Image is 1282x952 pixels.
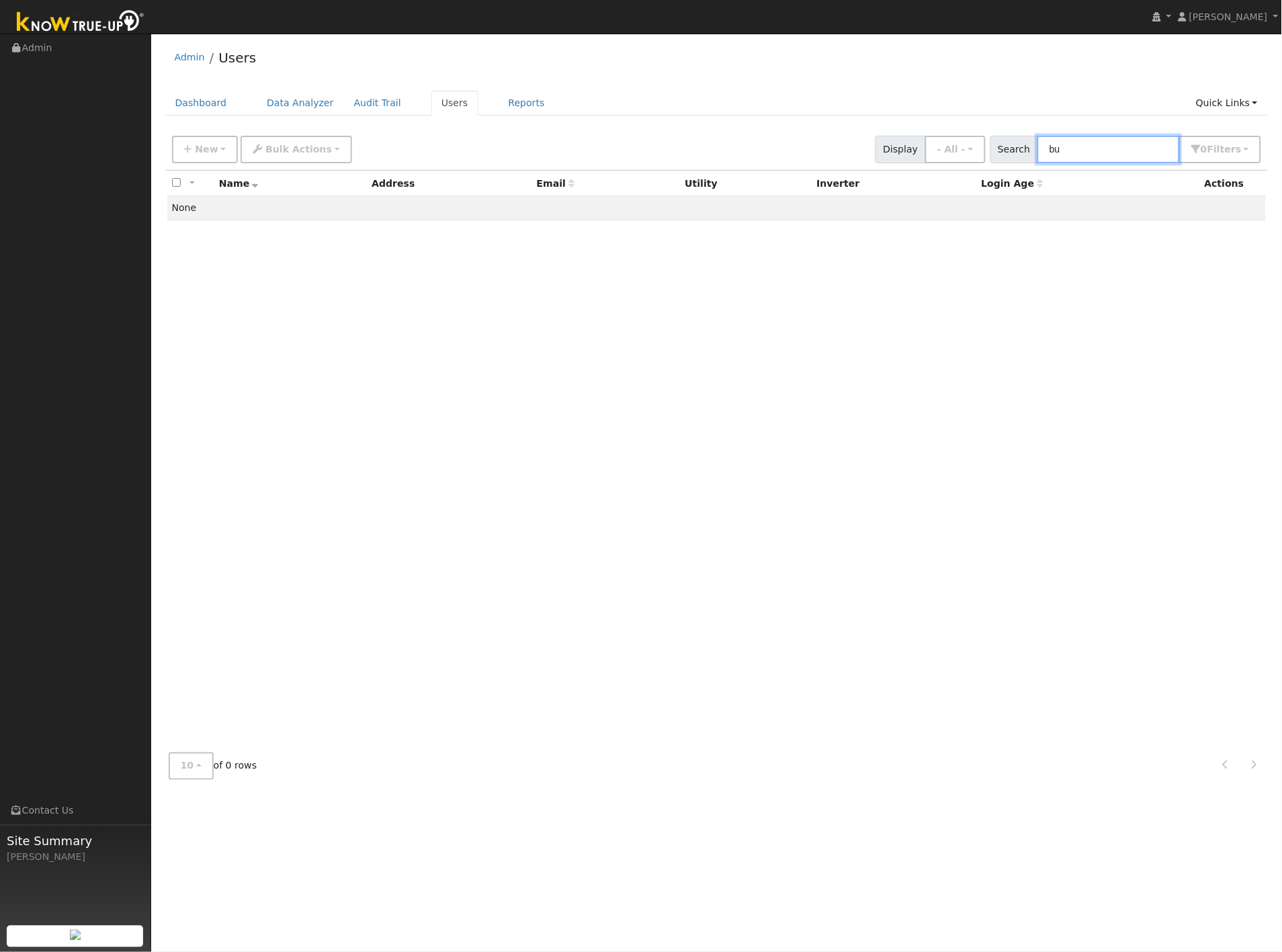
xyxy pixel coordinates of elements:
[7,851,144,865] div: [PERSON_NAME]
[167,196,1267,220] td: None
[817,177,972,191] div: Inverter
[1207,144,1242,155] span: Filter
[685,177,808,191] div: Utility
[165,91,237,116] a: Dashboard
[537,178,574,189] span: Email
[1205,177,1261,191] div: Actions
[925,136,986,163] button: - All -
[7,832,144,851] span: Site Summary
[10,7,151,38] img: Know True-Up
[175,52,205,62] a: Admin
[1037,136,1180,163] input: Search
[172,136,239,163] button: New
[241,136,351,163] button: Bulk Actions
[1186,91,1268,116] a: Quick Links
[169,752,257,780] span: of 0 rows
[990,136,1038,163] span: Search
[195,144,218,155] span: New
[982,178,1043,189] span: Days since last login
[1236,144,1241,155] span: s
[1189,11,1268,22] span: [PERSON_NAME]
[372,177,527,191] div: Address
[169,752,214,780] button: 10
[219,178,259,189] span: Name
[70,930,81,941] img: retrieve
[181,761,194,771] span: 10
[431,91,478,116] a: Users
[265,144,332,155] span: Bulk Actions
[499,91,555,116] a: Reports
[1179,136,1261,163] button: 0Filters
[875,136,926,163] span: Display
[257,91,344,116] a: Data Analyzer
[218,50,256,66] a: Users
[344,91,411,116] a: Audit Trail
